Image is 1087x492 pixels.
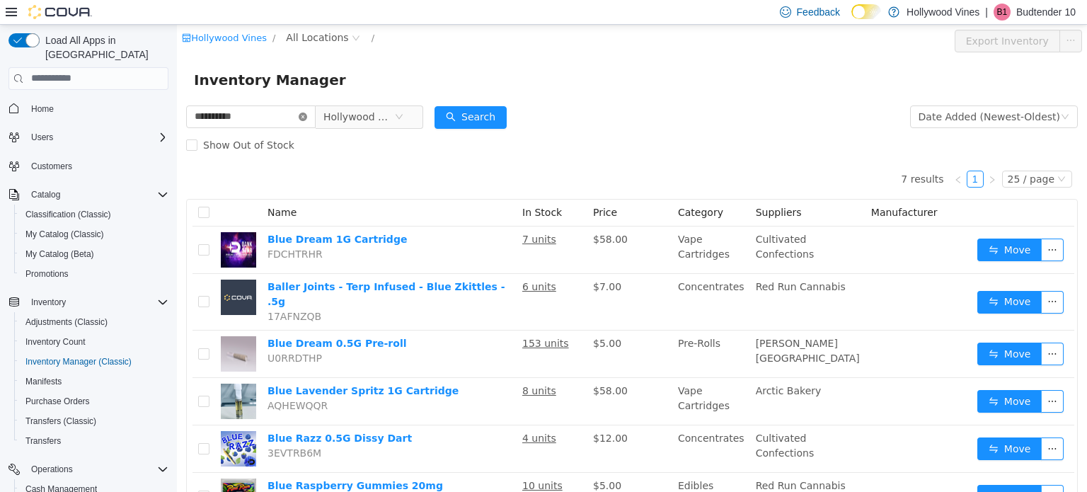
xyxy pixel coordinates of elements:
span: Inventory [31,297,66,308]
i: icon: down [880,150,889,160]
span: Classification (Classic) [25,209,111,220]
span: Promotions [25,268,69,280]
img: Cova [28,5,92,19]
span: [PERSON_NAME][GEOGRAPHIC_DATA] [579,313,683,339]
span: Purchase Orders [20,393,168,410]
div: Date Added (Newest-Oldest) [742,81,883,103]
a: My Catalog (Beta) [20,246,100,263]
button: Home [3,98,174,119]
i: icon: down [884,88,892,98]
button: icon: ellipsis [864,266,887,289]
td: Vape Cartridges [495,202,573,249]
input: Dark Mode [851,4,881,19]
button: Inventory Manager (Classic) [14,352,174,372]
a: Promotions [20,265,74,282]
span: Inventory Count [20,333,168,350]
a: Purchase Orders [20,393,96,410]
button: Classification (Classic) [14,205,174,224]
div: Budtender 10 [994,4,1011,21]
span: Catalog [31,189,60,200]
i: icon: close-circle [122,88,130,96]
button: Users [3,127,174,147]
span: Promotions [20,265,168,282]
img: Blue Razz 0.5G Dissy Dart hero shot [44,406,79,442]
a: Blue Dream 0.5G Pre-roll [91,313,230,324]
li: Next Page [807,146,824,163]
u: 153 units [345,313,392,324]
span: Cultivated Confections [579,408,638,434]
a: Transfers [20,433,67,450]
span: FDCHTRHR [91,224,146,235]
span: B1 [997,4,1008,21]
img: Blue Dream 1G Cartridge hero shot [44,207,79,243]
button: Transfers [14,431,174,451]
span: Feedback [797,5,840,19]
span: My Catalog (Classic) [25,229,104,240]
button: My Catalog (Beta) [14,244,174,264]
u: 6 units [345,256,379,268]
a: Inventory Count [20,333,91,350]
button: Adjustments (Classic) [14,312,174,332]
button: Manifests [14,372,174,391]
span: Classification (Classic) [20,206,168,223]
span: Category [501,182,546,193]
a: Blue Raspberry Gummies 20mg [91,455,266,467]
li: 1 [790,146,807,163]
button: Catalog [25,186,66,203]
td: Vape Cartridges [495,353,573,401]
button: Customers [3,156,174,176]
button: Export Inventory [778,5,883,28]
button: Inventory [25,294,71,311]
a: Baller Joints - Terp Infused - Blue Zkittles - .5g [91,256,328,282]
span: Users [31,132,53,143]
span: Catalog [25,186,168,203]
i: icon: left [777,151,786,159]
span: Arctic Bakery [579,360,645,372]
img: Blue Raspberry Gummies 20mg hero shot [44,454,79,489]
span: Hollywood Vines [146,81,217,103]
td: Concentrates [495,249,573,306]
span: My Catalog (Classic) [20,226,168,243]
div: 25 / page [831,147,878,162]
span: Transfers [20,433,168,450]
a: Customers [25,158,78,175]
button: icon: ellipsis [864,365,887,388]
button: Operations [25,461,79,478]
span: $7.00 [416,256,444,268]
span: / [96,8,98,18]
a: Manifests [20,373,67,390]
span: AQHEWQQR [91,375,151,387]
button: icon: ellipsis [864,460,887,483]
li: 7 results [724,146,766,163]
li: Previous Page [773,146,790,163]
button: icon: swapMove [800,318,865,341]
span: 17AFNZQB [91,286,144,297]
button: Transfers (Classic) [14,411,174,431]
span: Adjustments (Classic) [20,314,168,331]
span: $12.00 [416,408,451,419]
span: 3EVTRB6M [91,423,144,434]
a: Adjustments (Classic) [20,314,113,331]
td: Pre-Rolls [495,306,573,353]
span: In Stock [345,182,385,193]
span: All Locations [109,5,171,21]
span: $58.00 [416,209,451,220]
span: Suppliers [579,182,625,193]
span: Inventory Manager (Classic) [25,356,132,367]
u: 8 units [345,360,379,372]
p: Budtender 10 [1016,4,1076,21]
button: icon: swapMove [800,214,865,236]
img: Baller Joints - Terp Infused - Blue Zkittles - .5g placeholder [44,255,79,290]
span: Home [25,100,168,118]
a: Inventory Manager (Classic) [20,353,137,370]
span: Adjustments (Classic) [25,316,108,328]
span: Users [25,129,168,146]
a: Blue Razz 0.5G Dissy Dart [91,408,235,419]
span: Manifests [25,376,62,387]
span: $5.00 [416,313,444,324]
button: icon: ellipsis [864,413,887,435]
button: Operations [3,459,174,479]
button: icon: searchSearch [258,81,330,104]
a: My Catalog (Classic) [20,226,110,243]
